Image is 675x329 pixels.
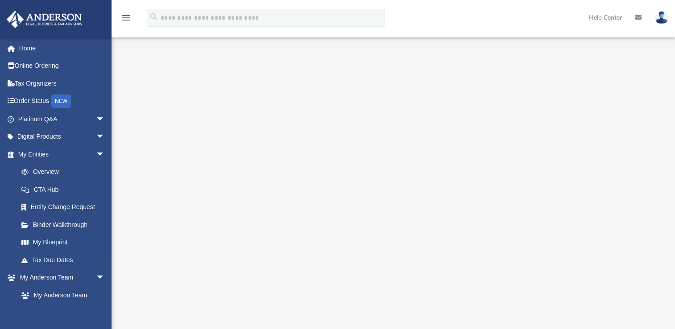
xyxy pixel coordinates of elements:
[120,17,131,23] a: menu
[12,286,109,304] a: My Anderson Team
[6,145,118,163] a: My Entitiesarrow_drop_down
[12,198,118,216] a: Entity Change Request
[12,181,118,198] a: CTA Hub
[6,57,118,75] a: Online Ordering
[12,216,118,234] a: Binder Walkthrough
[4,11,85,28] img: Anderson Advisors Platinum Portal
[12,234,114,251] a: My Blueprint
[6,39,118,57] a: Home
[6,128,118,146] a: Digital Productsarrow_drop_down
[96,128,114,146] span: arrow_drop_down
[6,92,118,111] a: Order StatusNEW
[6,110,118,128] a: Platinum Q&Aarrow_drop_down
[120,12,131,23] i: menu
[12,163,118,181] a: Overview
[51,95,71,108] div: NEW
[655,11,668,24] img: User Pic
[96,110,114,128] span: arrow_drop_down
[6,74,118,92] a: Tax Organizers
[12,251,118,269] a: Tax Due Dates
[96,145,114,164] span: arrow_drop_down
[96,269,114,287] span: arrow_drop_down
[6,269,114,287] a: My Anderson Teamarrow_drop_down
[149,12,159,22] i: search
